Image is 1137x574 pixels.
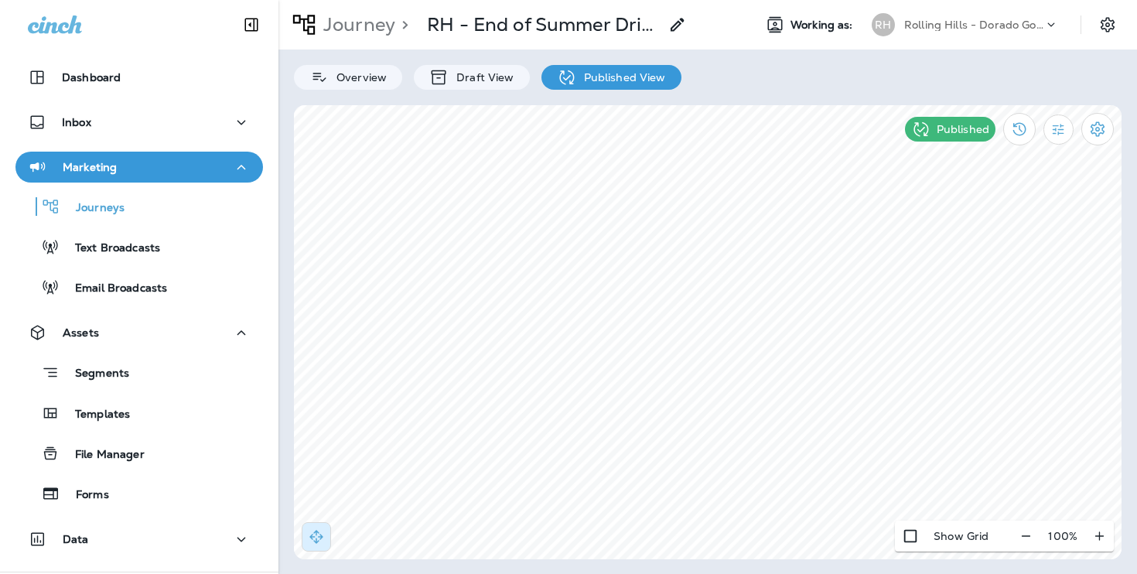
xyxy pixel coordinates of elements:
[904,19,1043,31] p: Rolling Hills - Dorado Golf Courses
[1048,530,1077,542] p: 100 %
[60,488,109,503] p: Forms
[62,116,91,128] p: Inbox
[60,201,125,216] p: Journeys
[60,241,160,256] p: Text Broadcasts
[15,524,263,555] button: Data
[15,190,263,223] button: Journeys
[937,123,989,135] p: Published
[872,13,895,36] div: RH
[1043,114,1074,145] button: Filter Statistics
[15,152,263,183] button: Marketing
[329,71,387,84] p: Overview
[790,19,856,32] span: Working as:
[15,231,263,263] button: Text Broadcasts
[317,13,395,36] p: Journey
[15,437,263,470] button: File Manager
[934,530,988,542] p: Show Grid
[15,477,263,510] button: Forms
[427,13,659,36] p: RH - End of Summer Drink Special 2025 - 8/8
[576,71,666,84] p: Published View
[15,356,263,389] button: Segments
[1081,113,1114,145] button: Settings
[63,533,89,545] p: Data
[15,62,263,93] button: Dashboard
[395,13,408,36] p: >
[63,161,117,173] p: Marketing
[63,326,99,339] p: Assets
[1003,113,1036,145] button: View Changelog
[15,317,263,348] button: Assets
[60,367,129,382] p: Segments
[15,271,263,303] button: Email Broadcasts
[1094,11,1122,39] button: Settings
[230,9,273,40] button: Collapse Sidebar
[62,71,121,84] p: Dashboard
[60,282,167,296] p: Email Broadcasts
[60,448,145,463] p: File Manager
[60,408,130,422] p: Templates
[15,107,263,138] button: Inbox
[449,71,514,84] p: Draft View
[15,397,263,429] button: Templates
